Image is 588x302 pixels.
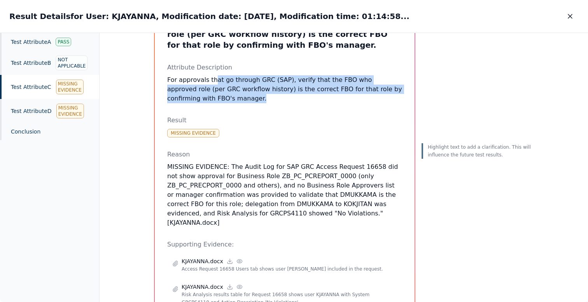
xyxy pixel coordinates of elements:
p: KJAYANNA.docx [182,257,223,265]
a: Download file [226,258,233,265]
p: Attribute Description [167,63,402,72]
div: Not Applicable [56,56,87,70]
h2: Result Details for User: KJAYANNA, Modification date: [DATE], Modification time: 01:14:58... [9,11,409,22]
p: Result [167,116,402,125]
div: Missing Evidence [167,129,219,137]
p: Reason [167,150,402,159]
p: KJAYANNA.docx [182,283,223,291]
div: Missing Evidence [56,80,84,94]
a: Download file [226,283,233,290]
p: Access Request 16658 Users tab shows user [PERSON_NAME] included in the request. [182,265,397,273]
p: For approvals that go through GRC (SAP), verify that the FBO who approved role (per GRC workflow ... [167,75,402,103]
p: Highlight text to add a clarification. This will influence the future test results. [428,143,534,159]
p: MISSING EVIDENCE: The Audit Log for SAP GRC Access Request 16658 did not show approval for Busine... [167,162,402,227]
div: Missing Evidence [56,104,84,118]
div: Pass [56,38,71,46]
p: Supporting Evidence: [167,240,402,249]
